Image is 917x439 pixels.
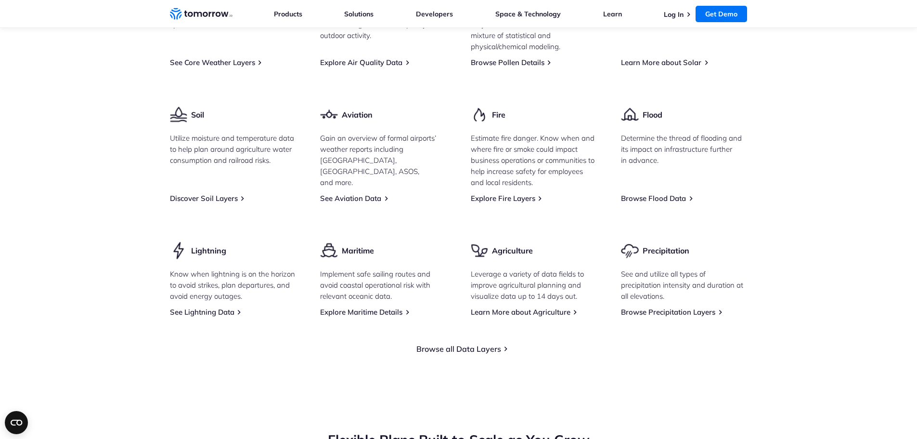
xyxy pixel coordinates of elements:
h3: Maritime [342,245,374,256]
p: Estimate fire danger. Know when and where fire or smoke could impact business operations or commu... [471,133,597,188]
a: Learn More about Agriculture [471,307,570,317]
a: Home link [170,7,232,21]
a: Explore Fire Layers [471,194,535,203]
a: Learn More about Solar [621,58,701,67]
a: Browse Pollen Details [471,58,544,67]
h3: Agriculture [492,245,533,256]
a: Explore Air Quality Data [320,58,402,67]
h3: Lightning [191,245,226,256]
h3: Fire [492,109,505,120]
a: Get Demo [696,6,747,22]
button: Open CMP widget [5,411,28,434]
p: Implement safe sailing routes and avoid coastal operational risk with relevant oceanic data. [320,268,447,302]
a: Solutions [344,10,374,18]
p: Know when lightning is on the horizon to avoid strikes, plan departures, and avoid energy outages. [170,268,297,302]
a: Log In [664,10,684,19]
a: Discover Soil Layers [170,194,238,203]
a: Space & Technology [495,10,561,18]
a: Products [274,10,302,18]
a: Browse Precipitation Layers [621,307,715,317]
a: See Aviation Data [320,194,381,203]
a: Browse Flood Data [621,194,686,203]
a: See Core Weather Layers [170,58,255,67]
h3: Aviation [342,109,373,120]
a: Learn [603,10,622,18]
a: Developers [416,10,453,18]
p: Leverage a variety of data fields to improve agricultural planning and visualize data up to 14 da... [471,268,597,302]
p: Determine the thread of flooding and its impact on infrastructure further in advance. [621,133,748,166]
p: Utilize moisture and temperature data to help plan around agriculture water consumption and railr... [170,133,297,166]
p: See and utilize all types of precipitation intensity and duration at all elevations. [621,268,748,302]
h3: Precipitation [643,245,689,256]
a: Explore Maritime Details [320,307,402,317]
a: Browse all Data Layers [416,344,501,354]
a: See Lightning Data [170,307,234,317]
p: Gain an overview of formal airports’ weather reports including [GEOGRAPHIC_DATA], [GEOGRAPHIC_DAT... [320,133,447,188]
h3: Flood [643,109,662,120]
h3: Soil [191,109,204,120]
